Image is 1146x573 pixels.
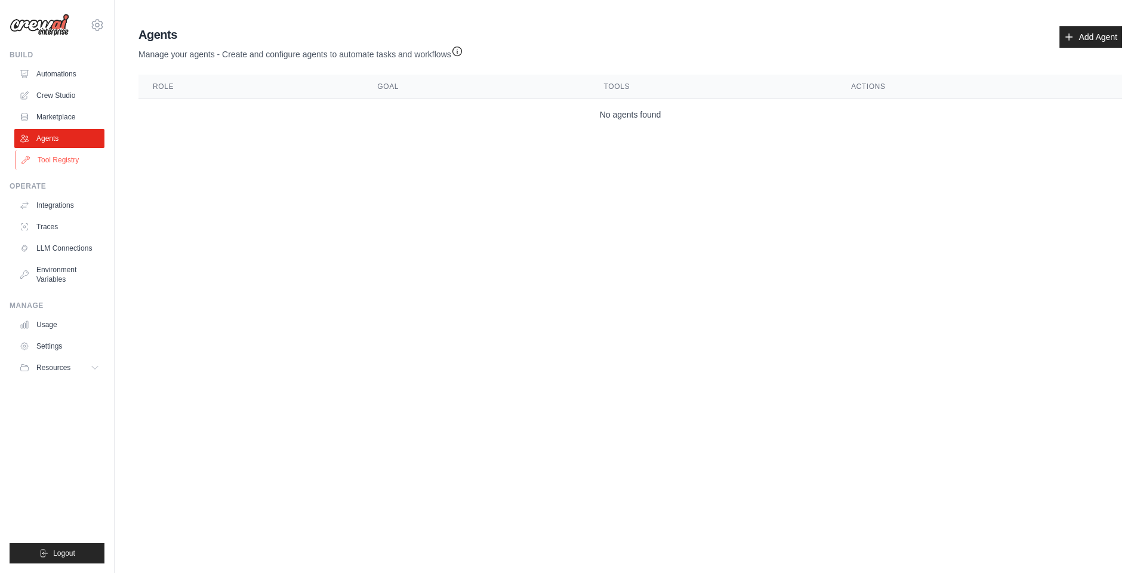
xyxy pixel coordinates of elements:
[10,181,104,191] div: Operate
[138,99,1122,131] td: No agents found
[10,50,104,60] div: Build
[138,43,463,60] p: Manage your agents - Create and configure agents to automate tasks and workflows
[14,196,104,215] a: Integrations
[14,337,104,356] a: Settings
[14,107,104,127] a: Marketplace
[10,301,104,310] div: Manage
[14,260,104,289] a: Environment Variables
[14,358,104,377] button: Resources
[16,150,106,170] a: Tool Registry
[53,549,75,558] span: Logout
[10,543,104,563] button: Logout
[138,26,463,43] h2: Agents
[14,86,104,105] a: Crew Studio
[10,14,69,36] img: Logo
[1059,26,1122,48] a: Add Agent
[14,129,104,148] a: Agents
[138,75,363,99] th: Role
[363,75,589,99] th: Goal
[837,75,1122,99] th: Actions
[14,64,104,84] a: Automations
[14,315,104,334] a: Usage
[36,363,70,372] span: Resources
[590,75,837,99] th: Tools
[14,239,104,258] a: LLM Connections
[14,217,104,236] a: Traces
